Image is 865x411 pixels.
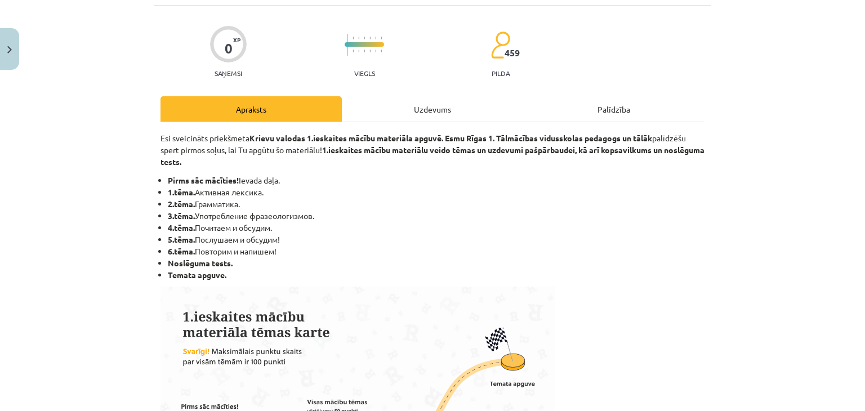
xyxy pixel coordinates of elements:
[168,234,195,244] b: 5.tēma.
[225,41,233,56] div: 0
[369,50,371,52] img: icon-short-line-57e1e144782c952c97e751825c79c345078a6d821885a25fce030b3d8c18986b.svg
[249,133,652,143] strong: Krievu valodas 1.ieskaites mācību materiāla apguvē. Esmu Rīgas 1. Tālmācības vidusskolas pedagogs...
[168,199,195,209] b: 2.tēma.
[168,258,233,268] b: Noslēguma tests.
[353,50,354,52] img: icon-short-line-57e1e144782c952c97e751825c79c345078a6d821885a25fce030b3d8c18986b.svg
[168,234,705,245] li: Послушаем и обсудим!
[523,96,705,122] div: Palīdzība
[233,37,240,43] span: XP
[160,145,705,167] strong: 1.ieskaites mācību materiālu veido tēmas un uzdevumi pašpārbaudei, kā arī kopsavilkums un noslēgu...
[342,96,523,122] div: Uzdevums
[168,211,195,221] b: 3.tēma.
[381,37,382,39] img: icon-short-line-57e1e144782c952c97e751825c79c345078a6d821885a25fce030b3d8c18986b.svg
[381,50,382,52] img: icon-short-line-57e1e144782c952c97e751825c79c345078a6d821885a25fce030b3d8c18986b.svg
[492,69,510,77] p: pilda
[160,132,705,168] p: Esi sveicināts priekšmeta palīdzēšu spert pirmos soļus, lai Tu apgūtu šo materiālu!
[168,198,705,210] li: Грамматика.
[353,37,354,39] img: icon-short-line-57e1e144782c952c97e751825c79c345078a6d821885a25fce030b3d8c18986b.svg
[364,50,365,52] img: icon-short-line-57e1e144782c952c97e751825c79c345078a6d821885a25fce030b3d8c18986b.svg
[168,245,705,257] li: Повторим и напишем!
[491,31,510,59] img: students-c634bb4e5e11cddfef0936a35e636f08e4e9abd3cc4e673bd6f9a4125e45ecb1.svg
[358,37,359,39] img: icon-short-line-57e1e144782c952c97e751825c79c345078a6d821885a25fce030b3d8c18986b.svg
[168,222,705,234] li: Почитаем и обсудим.
[168,187,195,197] b: 1.tēma.
[364,37,365,39] img: icon-short-line-57e1e144782c952c97e751825c79c345078a6d821885a25fce030b3d8c18986b.svg
[375,50,376,52] img: icon-short-line-57e1e144782c952c97e751825c79c345078a6d821885a25fce030b3d8c18986b.svg
[347,34,348,56] img: icon-long-line-d9ea69661e0d244f92f715978eff75569469978d946b2353a9bb055b3ed8787d.svg
[168,222,195,233] b: 4.tēma.
[168,175,239,185] b: Pirms sāc mācīties!
[505,48,520,58] span: 459
[160,96,342,122] div: Apraksts
[369,37,371,39] img: icon-short-line-57e1e144782c952c97e751825c79c345078a6d821885a25fce030b3d8c18986b.svg
[168,246,195,256] b: 6.tēma.
[375,37,376,39] img: icon-short-line-57e1e144782c952c97e751825c79c345078a6d821885a25fce030b3d8c18986b.svg
[210,69,247,77] p: Saņemsi
[168,270,226,280] b: Temata apguve.
[358,50,359,52] img: icon-short-line-57e1e144782c952c97e751825c79c345078a6d821885a25fce030b3d8c18986b.svg
[168,186,705,198] li: Активная лексика.
[7,46,12,53] img: icon-close-lesson-0947bae3869378f0d4975bcd49f059093ad1ed9edebbc8119c70593378902aed.svg
[354,69,375,77] p: Viegls
[168,175,705,186] li: Ievada daļa.
[168,210,705,222] li: Употребление фразеологизмов.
